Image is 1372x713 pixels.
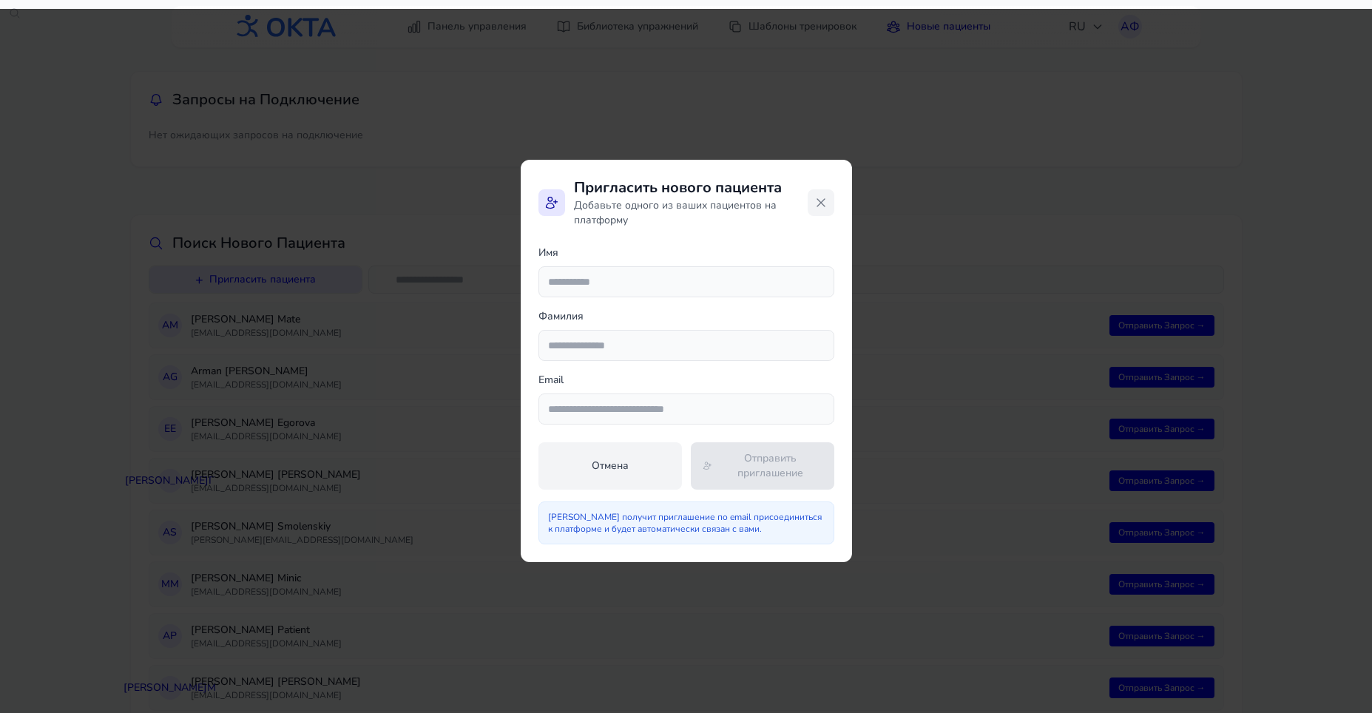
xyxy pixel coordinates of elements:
h2: Пригласить нового пациента [574,178,808,198]
label: Email [538,373,834,388]
button: Отмена [538,442,682,490]
button: Отправить приглашение [691,442,834,490]
label: Фамилия [538,309,834,324]
img: OKTA logo [231,7,337,46]
p: Добавьте одного из ваших пациентов на платформу [574,198,808,228]
p: [PERSON_NAME] получит приглашение по email присоединиться к платформе и будет автоматически связа... [548,511,825,535]
label: Имя [538,246,834,260]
